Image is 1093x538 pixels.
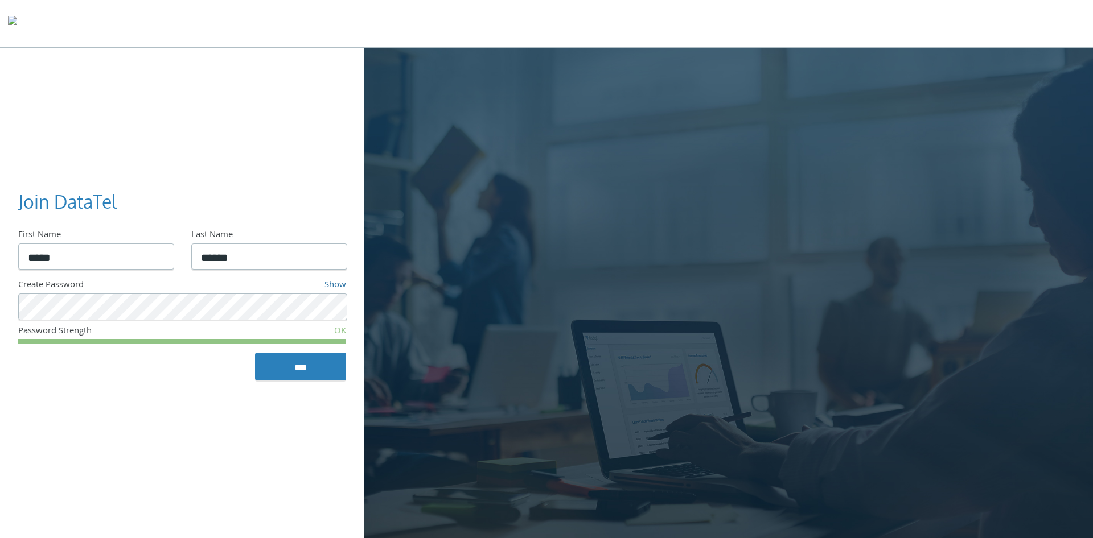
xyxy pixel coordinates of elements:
[191,229,346,243] div: Last Name
[18,325,237,340] div: Password Strength
[324,278,346,293] a: Show
[237,325,346,340] div: OK
[18,279,228,293] div: Create Password
[18,229,173,243] div: First Name
[8,12,17,35] img: todyl-logo-dark.svg
[18,189,337,215] h3: Join DataTel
